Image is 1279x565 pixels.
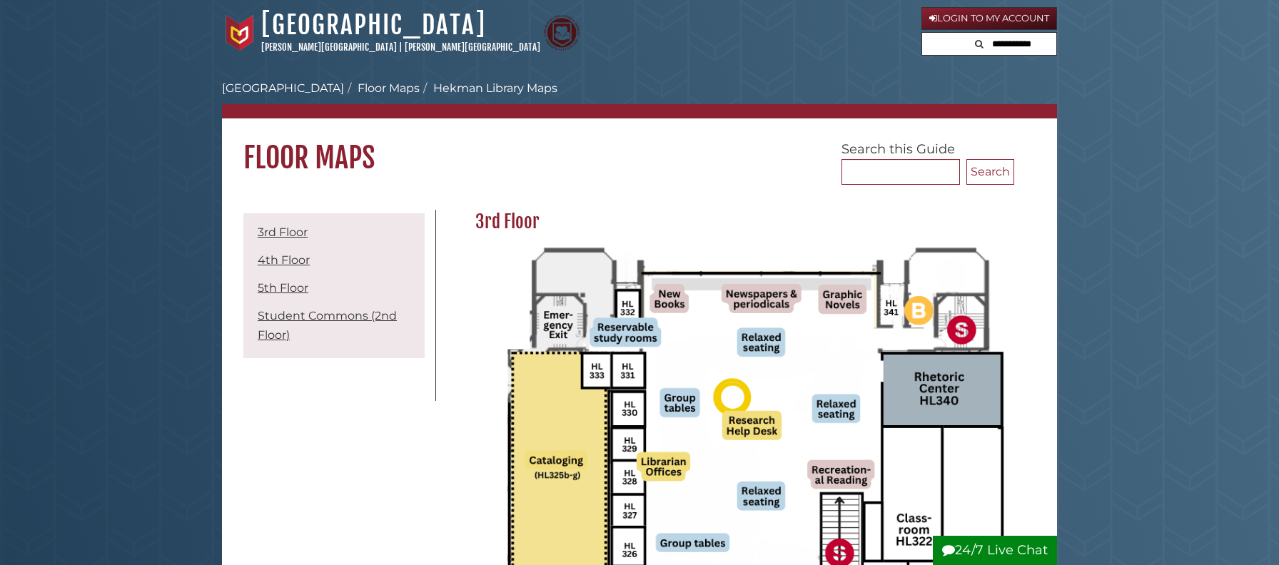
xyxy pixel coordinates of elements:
h1: Floor Maps [222,118,1057,175]
button: Search [966,159,1014,185]
a: 4th Floor [258,253,310,267]
a: Student Commons (2nd Floor) [258,309,397,342]
button: Search [971,33,988,52]
a: [GEOGRAPHIC_DATA] [261,9,486,41]
h2: 3rd Floor [468,210,1014,233]
a: [GEOGRAPHIC_DATA] [222,81,344,95]
a: Login to My Account [921,7,1057,30]
i: Search [975,39,984,49]
a: [PERSON_NAME][GEOGRAPHIC_DATA] [261,41,397,53]
img: Calvin Theological Seminary [544,15,580,51]
nav: breadcrumb [222,80,1057,118]
li: Hekman Library Maps [420,80,557,97]
span: | [399,41,403,53]
button: 24/7 Live Chat [933,536,1057,565]
div: Guide Pages [243,210,425,365]
a: [PERSON_NAME][GEOGRAPHIC_DATA] [405,41,540,53]
a: Floor Maps [358,81,420,95]
img: Calvin University [222,15,258,51]
a: 5th Floor [258,281,308,295]
a: 3rd Floor [258,225,308,239]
